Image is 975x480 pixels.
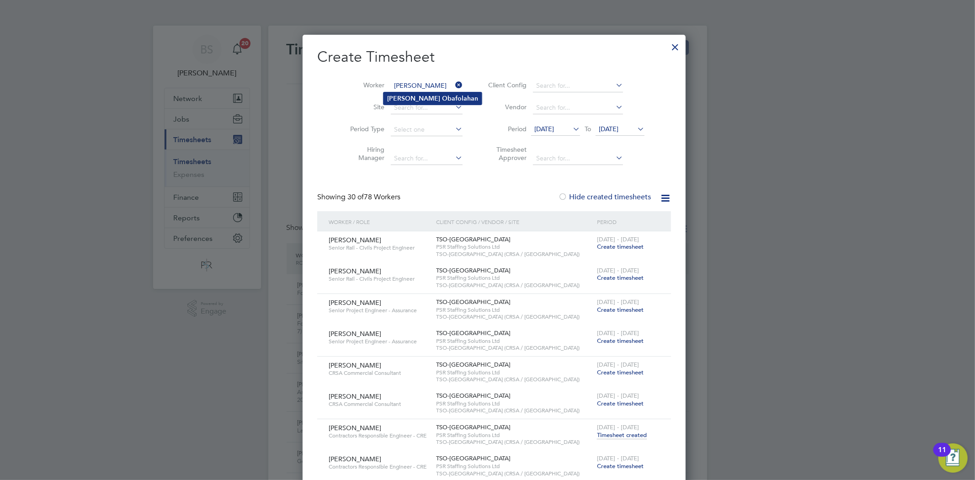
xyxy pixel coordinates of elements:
[533,152,623,165] input: Search for...
[597,274,644,282] span: Create timesheet
[347,192,364,202] span: 30 of
[329,307,429,314] span: Senior Project Engineer - Assurance
[442,95,478,102] b: Obafolahan
[391,80,463,92] input: Search for...
[343,81,384,89] label: Worker
[436,423,511,431] span: TSO-[GEOGRAPHIC_DATA]
[436,361,511,368] span: TSO-[GEOGRAPHIC_DATA]
[597,243,644,251] span: Create timesheet
[391,123,463,136] input: Select one
[436,438,592,446] span: TSO-[GEOGRAPHIC_DATA] (CRSA / [GEOGRAPHIC_DATA])
[436,432,592,439] span: PSR Staffing Solutions Ltd
[387,95,440,102] b: [PERSON_NAME]
[329,392,381,400] span: [PERSON_NAME]
[436,400,592,407] span: PSR Staffing Solutions Ltd
[329,369,429,377] span: CRSA Commercial Consultant
[597,361,639,368] span: [DATE] - [DATE]
[436,329,511,337] span: TSO-[GEOGRAPHIC_DATA]
[533,80,623,92] input: Search for...
[436,344,592,352] span: TSO-[GEOGRAPHIC_DATA] (CRSA / [GEOGRAPHIC_DATA])
[391,152,463,165] input: Search for...
[436,369,592,376] span: PSR Staffing Solutions Ltd
[436,313,592,320] span: TSO-[GEOGRAPHIC_DATA] (CRSA / [GEOGRAPHIC_DATA])
[436,243,592,251] span: PSR Staffing Solutions Ltd
[599,125,618,133] span: [DATE]
[329,455,381,463] span: [PERSON_NAME]
[329,236,381,244] span: [PERSON_NAME]
[329,463,429,470] span: Contractors Responsible Engineer - CRE
[436,407,592,414] span: TSO-[GEOGRAPHIC_DATA] (CRSA / [GEOGRAPHIC_DATA])
[329,299,381,307] span: [PERSON_NAME]
[329,244,429,251] span: Senior Rail - Civils Project Engineer
[329,275,429,283] span: Senior Rail - Civils Project Engineer
[597,329,639,337] span: [DATE] - [DATE]
[597,235,639,243] span: [DATE] - [DATE]
[597,423,639,431] span: [DATE] - [DATE]
[436,274,592,282] span: PSR Staffing Solutions Ltd
[326,211,434,232] div: Worker / Role
[436,470,592,477] span: TSO-[GEOGRAPHIC_DATA] (CRSA / [GEOGRAPHIC_DATA])
[938,443,968,473] button: Open Resource Center, 11 new notifications
[597,337,644,345] span: Create timesheet
[436,454,511,462] span: TSO-[GEOGRAPHIC_DATA]
[597,368,644,376] span: Create timesheet
[347,192,400,202] span: 78 Workers
[329,330,381,338] span: [PERSON_NAME]
[485,81,527,89] label: Client Config
[329,424,381,432] span: [PERSON_NAME]
[558,192,651,202] label: Hide created timesheets
[597,431,647,439] span: Timesheet created
[436,337,592,345] span: PSR Staffing Solutions Ltd
[582,123,594,135] span: To
[485,103,527,111] label: Vendor
[485,125,527,133] label: Period
[595,211,662,232] div: Period
[485,145,527,162] label: Timesheet Approver
[436,298,511,306] span: TSO-[GEOGRAPHIC_DATA]
[434,211,595,232] div: Client Config / Vendor / Site
[329,267,381,275] span: [PERSON_NAME]
[317,192,402,202] div: Showing
[343,145,384,162] label: Hiring Manager
[533,101,623,114] input: Search for...
[597,392,639,400] span: [DATE] - [DATE]
[534,125,554,133] span: [DATE]
[938,450,946,462] div: 11
[343,103,384,111] label: Site
[597,306,644,314] span: Create timesheet
[329,432,429,439] span: Contractors Responsible Engineer - CRE
[436,463,592,470] span: PSR Staffing Solutions Ltd
[436,392,511,400] span: TSO-[GEOGRAPHIC_DATA]
[329,361,381,369] span: [PERSON_NAME]
[597,267,639,274] span: [DATE] - [DATE]
[436,251,592,258] span: TSO-[GEOGRAPHIC_DATA] (CRSA / [GEOGRAPHIC_DATA])
[597,462,644,470] span: Create timesheet
[436,306,592,314] span: PSR Staffing Solutions Ltd
[597,298,639,306] span: [DATE] - [DATE]
[436,267,511,274] span: TSO-[GEOGRAPHIC_DATA]
[329,400,429,408] span: CRSA Commercial Consultant
[597,454,639,462] span: [DATE] - [DATE]
[436,376,592,383] span: TSO-[GEOGRAPHIC_DATA] (CRSA / [GEOGRAPHIC_DATA])
[597,400,644,407] span: Create timesheet
[436,282,592,289] span: TSO-[GEOGRAPHIC_DATA] (CRSA / [GEOGRAPHIC_DATA])
[436,235,511,243] span: TSO-[GEOGRAPHIC_DATA]
[343,125,384,133] label: Period Type
[317,48,671,67] h2: Create Timesheet
[391,101,463,114] input: Search for...
[329,338,429,345] span: Senior Project Engineer - Assurance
